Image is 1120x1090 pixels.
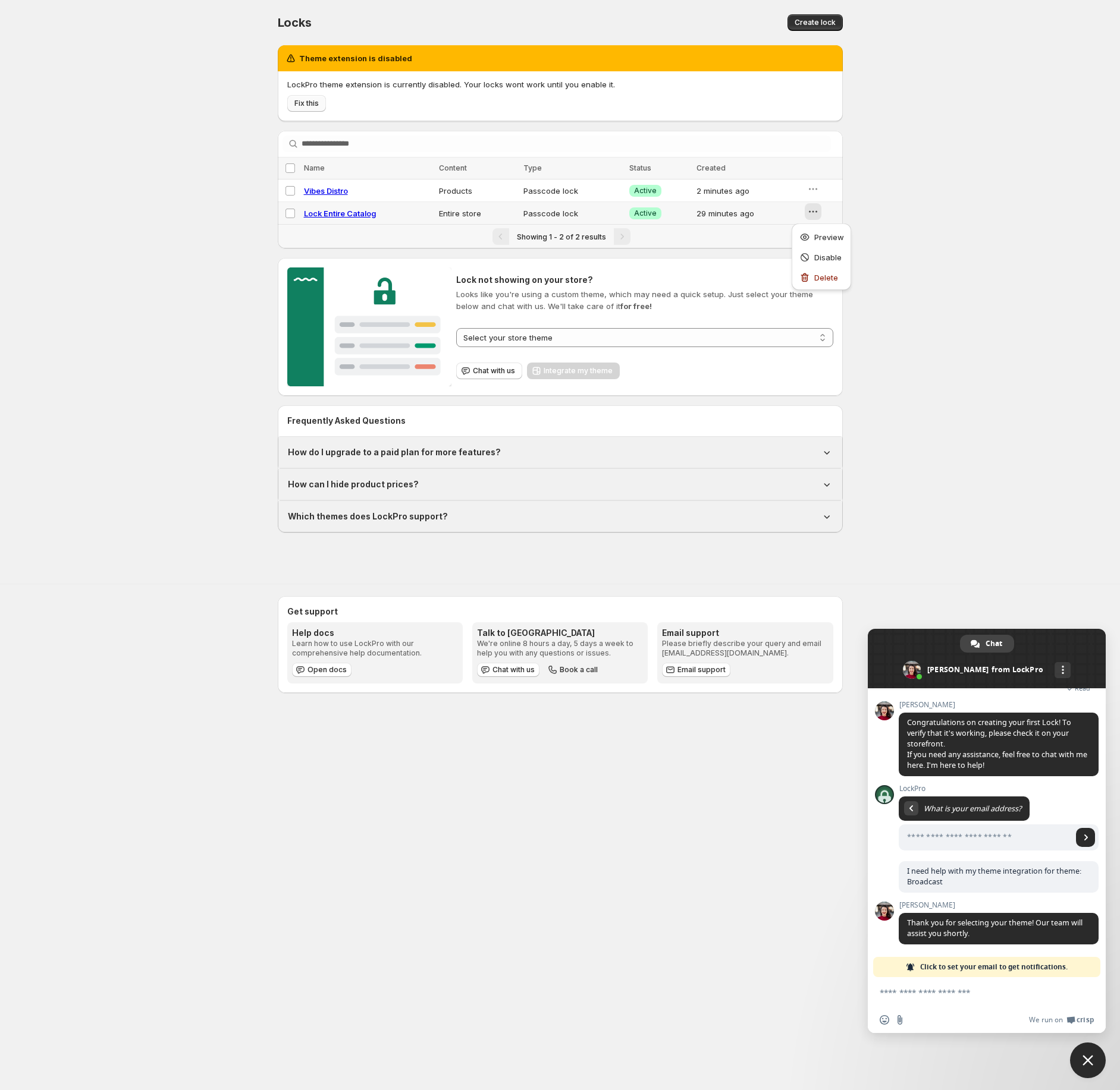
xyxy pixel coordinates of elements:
[288,478,419,490] h1: How can I hide product prices?
[560,665,598,675] span: Book a call
[920,957,1068,977] span: Click to set your email to get notifications.
[304,186,348,196] a: Vibes Distro
[677,665,726,675] span: Email support
[304,209,376,218] a: Lock Entire Catalog
[629,163,651,172] span: Status
[788,14,843,31] button: Create lock
[1029,1015,1063,1025] span: We run on
[477,639,643,658] p: We're online 8 hours a day, 5 days a week to help you with any questions or issues.
[907,866,1081,887] span: I need help with my theme integration for theme: Broadcast
[1029,1015,1094,1025] a: We run onCrisp
[477,627,643,639] h3: Talk to [GEOGRAPHIC_DATA]
[1070,1042,1106,1078] a: Close chat
[697,163,726,172] span: Created
[662,663,730,677] a: Email support
[435,179,520,202] td: Products
[456,288,833,312] p: Looks like you're using a custom theme, which may need a quick setup. Just select your theme belo...
[308,665,347,675] span: Open docs
[662,627,828,639] h3: Email support
[814,232,844,242] span: Preview
[435,202,520,225] td: Entire store
[899,901,1099,909] span: [PERSON_NAME]
[287,95,326,112] a: Fix this
[986,635,1002,653] span: Chat
[544,663,603,677] button: Book a call
[278,224,843,248] nav: Pagination
[634,209,657,218] span: Active
[814,273,838,282] span: Delete
[960,635,1014,653] a: Chat
[299,52,412,64] h2: Theme extension is disabled
[473,366,515,376] span: Chat with us
[287,78,833,90] p: LockPro theme extension is currently disabled. Your locks wont work until you enable it.
[439,163,467,172] span: Content
[278,15,312,30] span: Locks
[693,202,804,225] td: 29 minutes ago
[924,804,1021,814] span: What is your email address?
[288,446,501,458] h1: How do I upgrade to a paid plan for more features?
[520,179,626,202] td: Passcode lock
[287,606,833,618] h2: Get support
[292,639,458,658] p: Learn how to use LockPro with our comprehensive help documentation.
[899,824,1072,850] input: Enter your email address...
[292,663,352,677] a: Open docs
[456,274,833,286] h2: Lock not showing on your store?
[287,415,833,427] h2: Frequently Asked Questions
[1076,828,1095,847] a: Send
[517,232,606,241] span: Showing 1 - 2 of 2 results
[907,918,1083,938] span: Thank you for selecting your theme! Our team will assist you shortly.
[814,253,842,262] span: Disable
[795,18,836,27] span: Create lock
[292,627,458,639] h3: Help docs
[662,639,828,658] p: Please briefly describe your query and email [EMAIL_ADDRESS][DOMAIN_NAME].
[287,267,452,386] img: Customer support
[899,701,1099,709] span: [PERSON_NAME]
[907,717,1087,770] span: Congratulations on creating your first Lock! To verify that it's working, please check it on your...
[288,511,448,522] h1: Which themes does LockPro support?
[1077,1015,1094,1025] span: Crisp
[294,99,319,108] span: Fix this
[520,202,626,225] td: Passcode lock
[477,663,539,677] button: Chat with us
[523,163,542,172] span: Type
[620,301,652,311] strong: for free!
[899,785,1099,793] span: LockPro
[634,186,657,196] span: Active
[304,163,325,172] span: Name
[492,665,535,675] span: Chat with us
[880,977,1070,1007] textarea: Compose your message...
[456,363,522,379] button: Chat with us
[693,179,804,202] td: 2 minutes ago
[895,1015,905,1025] span: Send a file
[880,1015,889,1025] span: Insert an emoji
